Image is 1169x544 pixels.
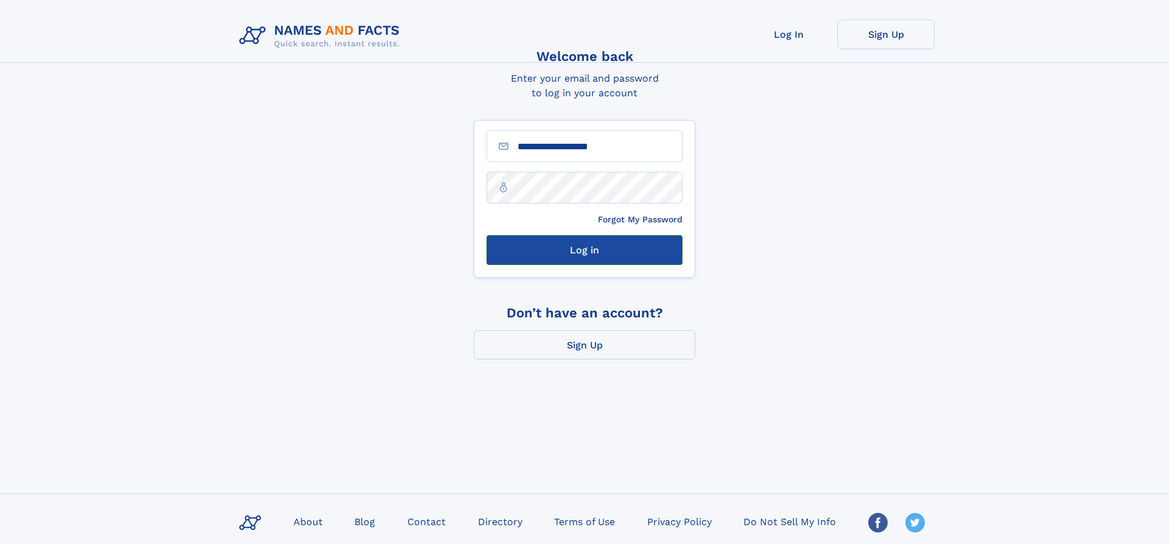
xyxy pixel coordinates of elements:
img: Facebook [868,513,888,532]
div: Don’t have an account? [474,305,695,320]
a: Terms of Use [549,512,620,530]
a: Sign Up [474,330,695,359]
a: Directory [473,512,527,530]
a: Do Not Sell My Info [739,512,841,530]
a: Privacy Policy [642,512,717,530]
button: Log in [486,235,683,265]
div: Enter your email and password to log in your account [474,71,695,101]
div: Sign Up [567,334,603,356]
a: Forgot My Password [598,213,683,227]
a: Blog [349,512,380,530]
img: Logo Names and Facts [234,19,410,52]
a: Sign Up [837,19,935,49]
a: About [289,512,328,530]
img: Twitter [905,513,925,532]
a: Contact [402,512,451,530]
a: Log In [740,19,837,49]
